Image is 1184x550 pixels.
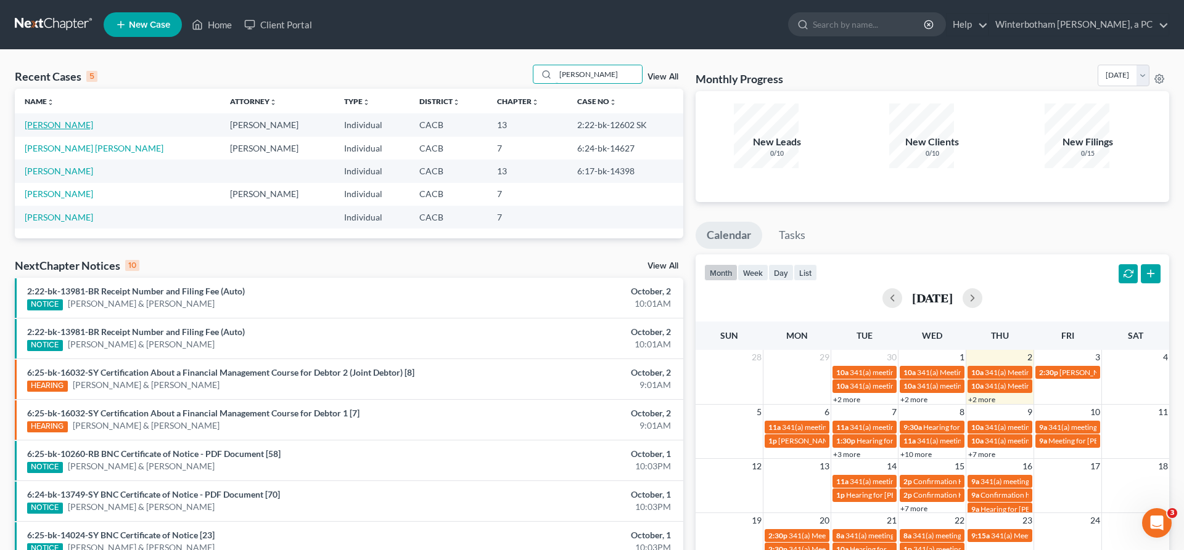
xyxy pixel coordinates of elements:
[1157,459,1169,474] span: 18
[971,368,984,377] span: 10a
[836,490,845,499] span: 1p
[768,264,794,281] button: day
[985,423,1104,432] span: 341(a) meeting for [PERSON_NAME]
[363,99,370,106] i: unfold_more
[27,286,245,296] a: 2:22-bk-13981-BR Receipt Number and Filing Fee (Auto)
[991,330,1009,341] span: Thu
[487,113,567,136] td: 13
[900,504,927,513] a: +7 more
[25,166,93,176] a: [PERSON_NAME]
[1142,508,1172,538] iframe: Intercom live chat
[971,436,984,445] span: 10a
[487,206,567,228] td: 7
[836,381,849,390] span: 10a
[1039,368,1058,377] span: 2:30p
[823,405,831,419] span: 6
[789,531,908,540] span: 341(a) Meeting for [PERSON_NAME]
[1045,149,1131,158] div: 0/15
[464,338,671,350] div: 10:01AM
[900,395,927,404] a: +2 more
[903,490,912,499] span: 2p
[464,460,671,472] div: 10:03PM
[464,379,671,391] div: 9:01AM
[27,489,280,499] a: 6:24-bk-13749-SY BNC Certificate of Notice - PDF Document [70]
[886,513,898,528] span: 21
[15,258,139,273] div: NextChapter Notices
[27,299,63,310] div: NOTICE
[567,137,683,160] td: 6:24-bk-14627
[409,206,488,228] td: CACB
[27,367,414,378] a: 6:25-bk-16032-SY Certification About a Financial Management Course for Debtor 2 (Joint Debtor) [8]
[1094,350,1101,365] span: 3
[947,14,988,36] a: Help
[344,97,370,106] a: Typeunfold_more
[917,381,1101,390] span: 341(a) meeting for [PERSON_NAME] & [PERSON_NAME]
[334,160,409,182] td: Individual
[850,477,969,486] span: 341(a) meeting for [PERSON_NAME]
[68,501,215,513] a: [PERSON_NAME] & [PERSON_NAME]
[409,160,488,182] td: CACB
[129,20,170,30] span: New Case
[913,531,1164,540] span: 341(a) meeting for [PERSON_NAME] [PERSON_NAME] and [PERSON_NAME]
[833,395,860,404] a: +2 more
[980,477,1172,486] span: 341(a) meeting for [PERSON_NAME] and [PERSON_NAME]
[27,340,63,351] div: NOTICE
[1021,459,1034,474] span: 16
[818,459,831,474] span: 13
[903,531,911,540] span: 8a
[768,423,781,432] span: 11a
[991,531,1183,540] span: 341(a) Meeting for [PERSON_NAME] and [PERSON_NAME]
[15,69,97,84] div: Recent Cases
[609,99,617,106] i: unfold_more
[567,160,683,182] td: 6:17-bk-14398
[464,407,671,419] div: October, 2
[220,113,334,136] td: [PERSON_NAME]
[971,490,979,499] span: 9a
[768,531,787,540] span: 2:30p
[1167,508,1177,518] span: 3
[27,381,68,392] div: HEARING
[886,350,898,365] span: 30
[836,423,849,432] span: 11a
[73,419,220,432] a: [PERSON_NAME] & [PERSON_NAME]
[985,436,1163,445] span: 341(a) meeting for [PERSON_NAME] [PERSON_NAME]
[464,285,671,297] div: October, 2
[836,531,844,540] span: 8a
[1061,330,1074,341] span: Fri
[768,436,777,445] span: 1p
[985,381,1177,390] span: 341(a) Meeting for [PERSON_NAME] and [PERSON_NAME]
[734,135,820,149] div: New Leads
[750,459,763,474] span: 12
[464,419,671,432] div: 9:01AM
[1089,459,1101,474] span: 17
[889,135,976,149] div: New Clients
[845,531,964,540] span: 341(a) meeting for [PERSON_NAME]
[720,330,738,341] span: Sun
[704,264,738,281] button: month
[903,436,916,445] span: 11a
[971,381,984,390] span: 10a
[750,350,763,365] span: 28
[768,222,816,249] a: Tasks
[786,330,808,341] span: Mon
[818,350,831,365] span: 29
[27,421,68,432] div: HEARING
[532,99,539,106] i: unfold_more
[971,477,979,486] span: 9a
[968,395,995,404] a: +2 more
[86,71,97,82] div: 5
[1045,135,1131,149] div: New Filings
[27,530,215,540] a: 6:25-bk-14024-SY BNC Certificate of Notice [23]
[334,137,409,160] td: Individual
[647,73,678,81] a: View All
[334,183,409,206] td: Individual
[968,450,995,459] a: +7 more
[971,531,990,540] span: 9:15a
[464,297,671,310] div: 10:01AM
[220,137,334,160] td: [PERSON_NAME]
[334,113,409,136] td: Individual
[27,462,63,473] div: NOTICE
[922,330,942,341] span: Wed
[917,368,1102,377] span: 341(a) Meeting for [PERSON_NAME] & [PERSON_NAME]
[1089,513,1101,528] span: 24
